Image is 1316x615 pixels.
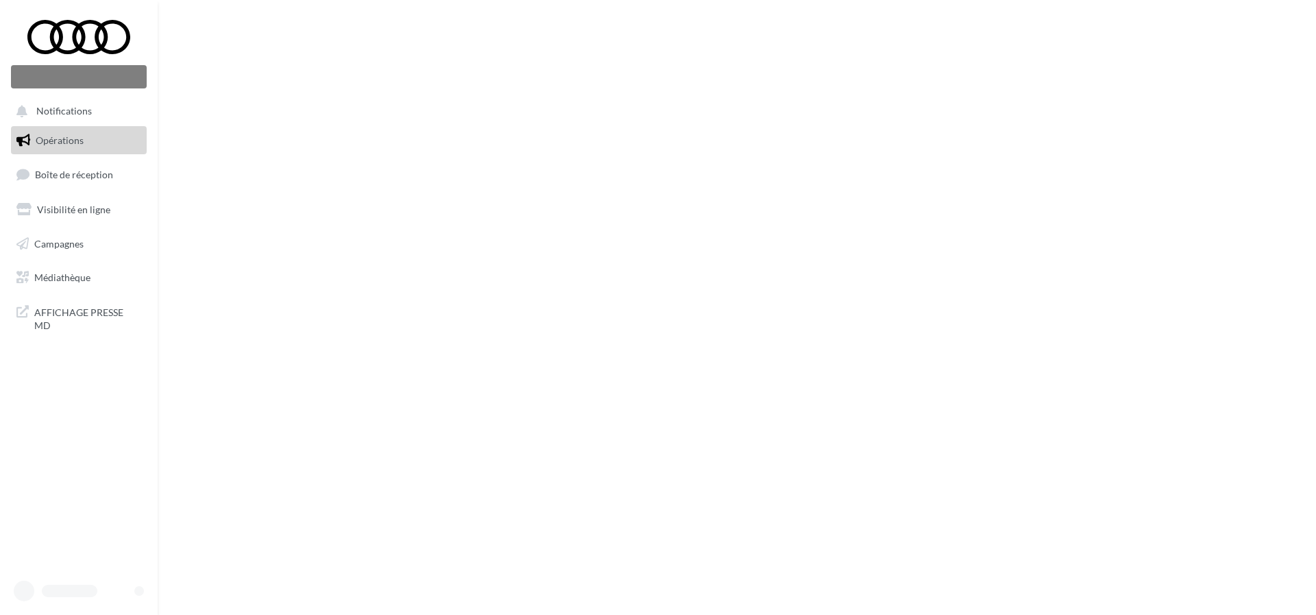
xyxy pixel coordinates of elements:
span: Médiathèque [34,272,90,283]
span: Visibilité en ligne [37,204,110,215]
span: AFFICHAGE PRESSE MD [34,303,141,333]
a: AFFICHAGE PRESSE MD [8,298,149,338]
span: Opérations [36,134,84,146]
a: Visibilité en ligne [8,195,149,224]
div: Nouvelle campagne [11,65,147,88]
span: Boîte de réception [35,169,113,180]
span: Campagnes [34,237,84,249]
a: Campagnes [8,230,149,258]
a: Boîte de réception [8,160,149,189]
span: Notifications [36,106,92,117]
a: Médiathèque [8,263,149,292]
a: Opérations [8,126,149,155]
